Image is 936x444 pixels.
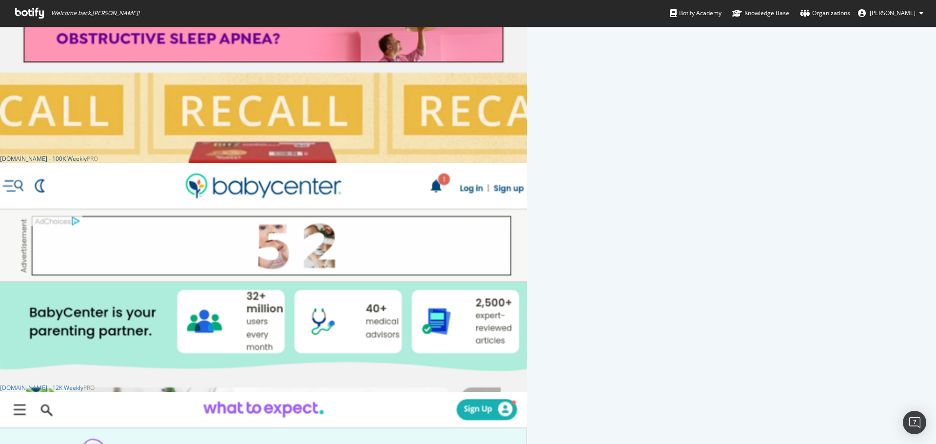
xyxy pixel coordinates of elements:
button: [PERSON_NAME] [850,5,931,21]
div: Organizations [800,8,850,18]
div: Botify Academy [670,8,721,18]
span: Bill Elward [870,9,916,17]
div: Pro [83,384,95,392]
div: Knowledge Base [732,8,789,18]
div: Open Intercom Messenger [903,411,926,434]
span: Welcome back, [PERSON_NAME] ! [51,9,139,17]
div: Pro [87,154,98,163]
